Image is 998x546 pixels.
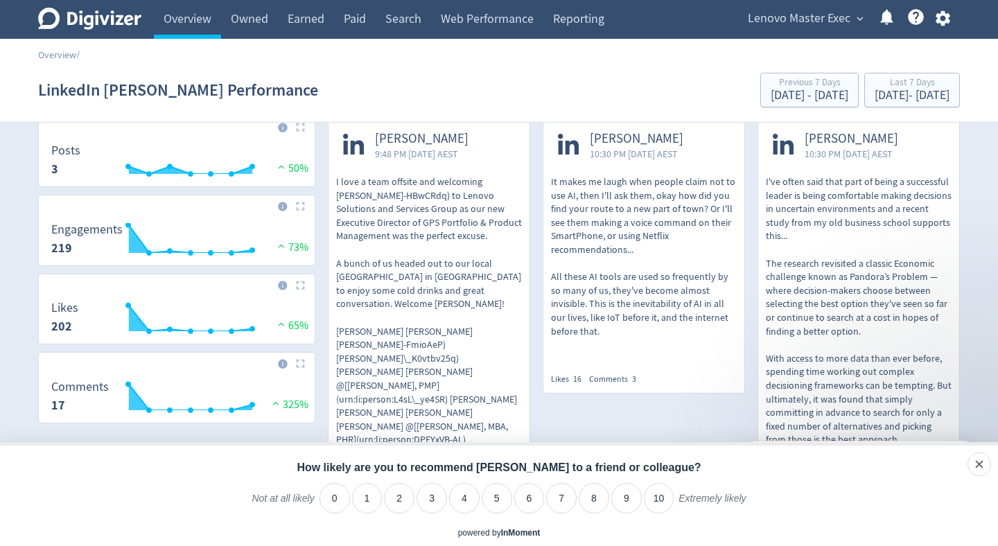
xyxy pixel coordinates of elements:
dt: Likes [51,300,78,316]
span: 10:30 PM [DATE] AEST [590,147,683,161]
label: Extremely likely [679,492,746,516]
img: Placeholder [296,123,305,132]
li: 4 [449,483,480,513]
p: I've often said that part of being a successful leader is being comfortable making decisions in u... [766,175,952,474]
label: Not at all likely [252,492,314,516]
strong: 202 [51,318,72,335]
span: [PERSON_NAME] [590,131,683,147]
a: Overview [38,49,76,61]
div: Close survey [968,452,991,476]
li: 8 [579,483,609,513]
p: I love a team offsite and welcoming [PERSON_NAME]-HBwCRdq) to Lenovo Solutions and Services Group... [336,175,522,515]
span: / [76,49,80,61]
button: Last 7 Days[DATE]- [DATE] [864,73,960,107]
span: 325% [269,398,308,412]
div: [DATE] - [DATE] [771,89,848,102]
svg: Posts 3 [44,144,309,181]
button: Lenovo Master Exec [743,8,867,30]
li: 5 [482,483,512,513]
div: Likes [551,373,589,385]
iframe: Intercom notifications message [721,412,998,509]
div: powered by inmoment [458,527,541,539]
li: 7 [546,483,577,513]
span: 50% [274,161,308,175]
span: [PERSON_NAME] [805,131,898,147]
a: [PERSON_NAME]10:30 PM [DATE] AESTIt makes me laugh when people claim not to use AI, then I'll ask... [543,116,744,362]
h1: LinkedIn [PERSON_NAME] Performance [38,68,318,112]
span: 16 [573,373,581,385]
img: positive-performance.svg [269,398,283,408]
svg: Comments 17 [44,380,309,417]
img: Placeholder [296,202,305,211]
strong: 3 [51,161,58,177]
img: Placeholder [296,359,305,368]
span: 65% [274,319,308,333]
a: [PERSON_NAME]10:30 PM [DATE] AESTI've often said that part of being a successful leader is being ... [758,116,959,498]
img: positive-performance.svg [274,161,288,172]
li: 9 [611,483,642,513]
span: 10:30 PM [DATE] AEST [805,147,898,161]
span: 73% [274,240,308,254]
span: expand_more [854,12,866,25]
svg: Likes 202 [44,301,309,338]
div: [DATE] - [DATE] [875,89,949,102]
dt: Engagements [51,222,123,238]
span: [PERSON_NAME] [375,131,469,147]
div: Comments [589,373,644,385]
dt: Posts [51,143,80,159]
li: 10 [644,483,674,513]
img: Placeholder [296,281,305,290]
strong: 17 [51,397,65,414]
button: Previous 7 Days[DATE] - [DATE] [760,73,859,107]
span: Lenovo Master Exec [748,8,850,30]
p: It makes me laugh when people claim not to use AI, then I'll ask them, okay how did you find your... [551,175,737,338]
dt: Comments [51,379,109,395]
li: 6 [514,483,545,513]
div: Last 7 Days [875,78,949,89]
li: 3 [417,483,447,513]
div: Previous 7 Days [771,78,848,89]
img: positive-performance.svg [274,240,288,251]
img: positive-performance.svg [274,319,288,329]
svg: Engagements 219 [44,223,309,260]
strong: 219 [51,240,72,256]
li: 0 [319,483,350,513]
a: InMoment [501,528,541,538]
span: 3 [632,373,636,385]
li: 1 [352,483,383,513]
li: 2 [384,483,414,513]
span: 9:48 PM [DATE] AEST [375,147,469,161]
